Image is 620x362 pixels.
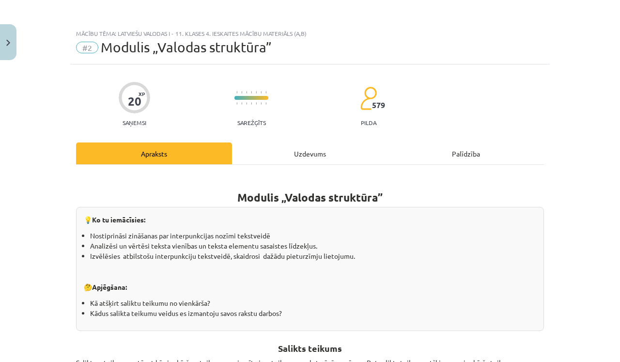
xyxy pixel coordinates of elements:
[90,308,536,318] li: Kādus salikta teikumu veidus es izmantoju savos rakstu darbos?
[90,231,536,241] li: Nostiprināsi zināšanas par interpunkcijas nozīmi tekstveidē
[256,91,257,94] img: icon-short-line-57e1e144782c952c97e751825c79c345078a6d821885a25fce030b3d8c18986b.svg
[372,101,385,110] span: 579
[256,102,257,105] img: icon-short-line-57e1e144782c952c97e751825c79c345078a6d821885a25fce030b3d8c18986b.svg
[84,215,536,225] p: 💡
[261,91,262,94] img: icon-short-line-57e1e144782c952c97e751825c79c345078a6d821885a25fce030b3d8c18986b.svg
[278,343,342,354] b: Salikts teikums
[128,94,141,108] div: 20
[90,251,536,261] li: Izvēlēsies atbilstošu interpunkciju tekstveidē, skaidrosi dažādu pieturzīmju lietojumu.
[236,102,237,105] img: icon-short-line-57e1e144782c952c97e751825c79c345078a6d821885a25fce030b3d8c18986b.svg
[119,119,150,126] p: Saņemsi
[251,91,252,94] img: icon-short-line-57e1e144782c952c97e751825c79c345078a6d821885a25fce030b3d8c18986b.svg
[92,283,127,291] strong: Apjēgšana:
[246,91,247,94] img: icon-short-line-57e1e144782c952c97e751825c79c345078a6d821885a25fce030b3d8c18986b.svg
[237,190,383,205] strong: Modulis „Valodas struktūra”
[246,102,247,105] img: icon-short-line-57e1e144782c952c97e751825c79c345078a6d821885a25fce030b3d8c18986b.svg
[90,241,536,251] li: Analizēsi un vērtēsi teksta vienības un teksta elementu sasaistes līdzekļus.
[241,91,242,94] img: icon-short-line-57e1e144782c952c97e751825c79c345078a6d821885a25fce030b3d8c18986b.svg
[237,119,266,126] p: Sarežģīts
[232,142,388,164] div: Uzdevums
[265,91,266,94] img: icon-short-line-57e1e144782c952c97e751825c79c345078a6d821885a25fce030b3d8c18986b.svg
[76,42,98,53] span: #2
[6,40,10,46] img: icon-close-lesson-0947bae3869378f0d4975bcd49f059093ad1ed9edebbc8119c70593378902aed.svg
[261,102,262,105] img: icon-short-line-57e1e144782c952c97e751825c79c345078a6d821885a25fce030b3d8c18986b.svg
[101,39,272,55] span: Modulis „Valodas struktūra”
[76,142,232,164] div: Apraksts
[139,91,145,96] span: XP
[236,91,237,94] img: icon-short-line-57e1e144782c952c97e751825c79c345078a6d821885a25fce030b3d8c18986b.svg
[92,215,145,224] strong: Ko tu iemācīsies:
[84,282,536,292] p: 🤔
[241,102,242,105] img: icon-short-line-57e1e144782c952c97e751825c79c345078a6d821885a25fce030b3d8c18986b.svg
[76,30,544,37] div: Mācību tēma: Latviešu valodas i - 11. klases 4. ieskaites mācību materiāls (a,b)
[360,86,377,110] img: students-c634bb4e5e11cddfef0936a35e636f08e4e9abd3cc4e673bd6f9a4125e45ecb1.svg
[251,102,252,105] img: icon-short-line-57e1e144782c952c97e751825c79c345078a6d821885a25fce030b3d8c18986b.svg
[361,119,376,126] p: pilda
[90,298,536,308] li: Kā atšķirt saliktu teikumu no vienkārša?
[388,142,544,164] div: Palīdzība
[265,102,266,105] img: icon-short-line-57e1e144782c952c97e751825c79c345078a6d821885a25fce030b3d8c18986b.svg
